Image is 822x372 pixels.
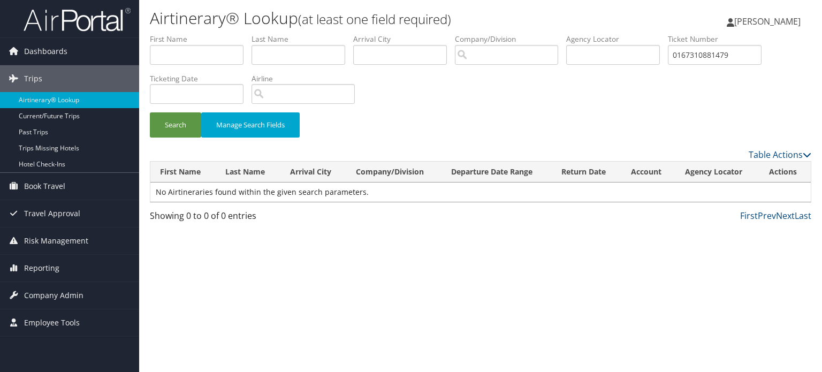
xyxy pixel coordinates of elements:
th: Departure Date Range: activate to sort column ascending [442,162,551,183]
span: Company Admin [24,282,83,309]
label: Ticketing Date [150,73,252,84]
span: [PERSON_NAME] [734,16,801,27]
img: airportal-logo.png [24,7,131,32]
th: First Name: activate to sort column ascending [150,162,216,183]
span: Trips [24,65,42,92]
span: Travel Approval [24,200,80,227]
th: Return Date: activate to sort column ascending [552,162,621,183]
a: Table Actions [749,149,811,161]
label: Ticket Number [668,34,770,44]
td: No Airtineraries found within the given search parameters. [150,183,811,202]
span: Dashboards [24,38,67,65]
span: Risk Management [24,227,88,254]
label: Agency Locator [566,34,668,44]
h1: Airtinerary® Lookup [150,7,591,29]
button: Manage Search Fields [201,112,300,138]
button: Search [150,112,201,138]
a: First [740,210,758,222]
label: Last Name [252,34,353,44]
th: Agency Locator: activate to sort column ascending [675,162,759,183]
span: Employee Tools [24,309,80,336]
div: Showing 0 to 0 of 0 entries [150,209,303,227]
label: Arrival City [353,34,455,44]
label: Airline [252,73,363,84]
span: Reporting [24,255,59,282]
small: (at least one field required) [298,10,451,28]
th: Company/Division [346,162,442,183]
span: Book Travel [24,173,65,200]
th: Last Name: activate to sort column ascending [216,162,280,183]
label: First Name [150,34,252,44]
label: Company/Division [455,34,566,44]
a: Prev [758,210,776,222]
th: Arrival City: activate to sort column ascending [280,162,347,183]
th: Account: activate to sort column ascending [621,162,676,183]
a: Last [795,210,811,222]
a: Next [776,210,795,222]
th: Actions [759,162,811,183]
a: [PERSON_NAME] [727,5,811,37]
